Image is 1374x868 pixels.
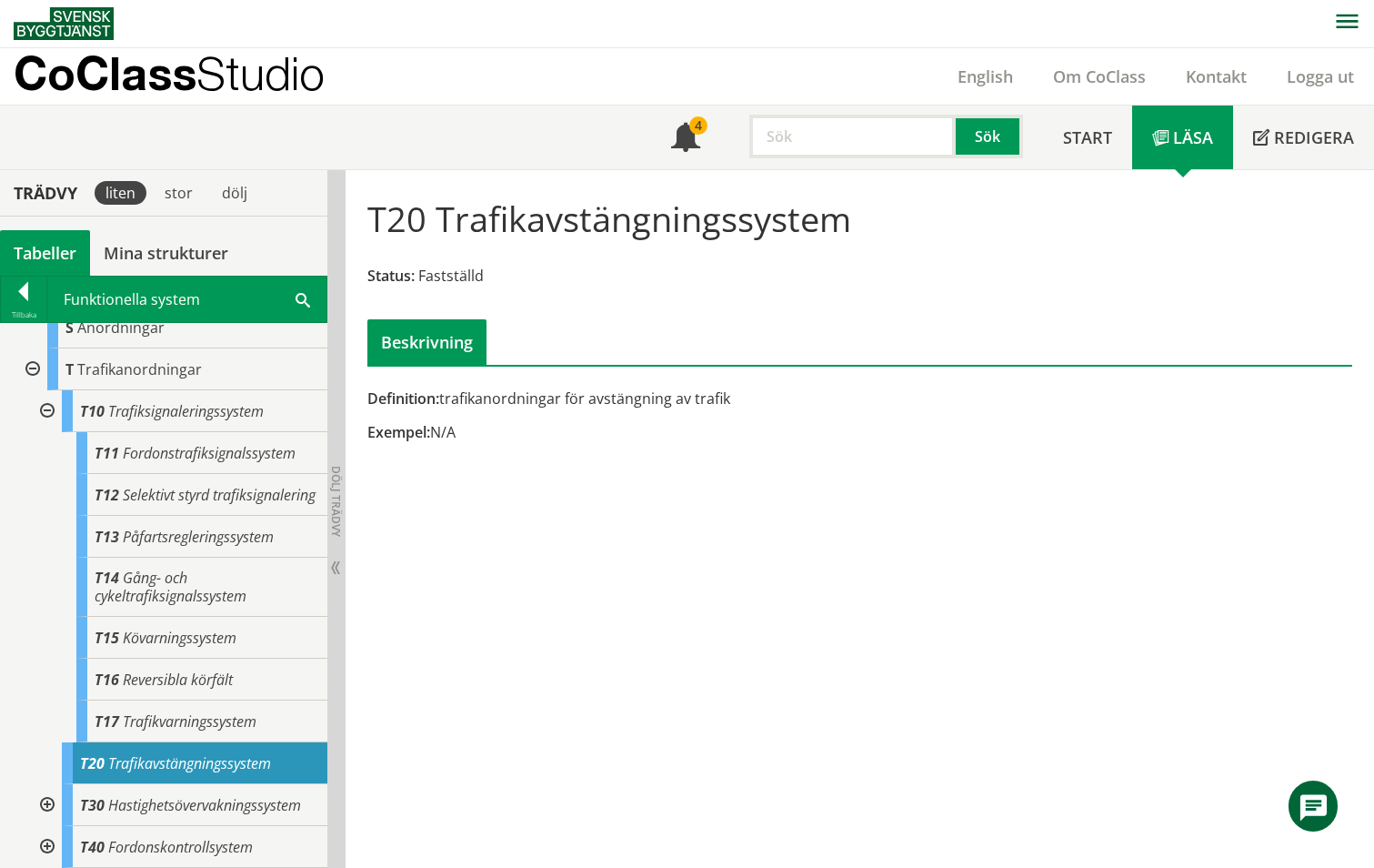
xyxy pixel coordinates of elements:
[95,568,119,588] span: T14
[296,289,310,308] span: Sök i tabellen
[123,670,233,690] span: Reversibla körfält
[95,485,119,505] span: T12
[938,66,1033,87] a: English
[367,422,1017,442] div: N/A
[367,198,851,238] h1: T20 Trafikavstängningssystem
[123,527,274,547] span: Påfartsregleringssystem
[367,266,415,286] span: Status:
[1267,66,1374,87] a: Logga ut
[1233,106,1374,169] a: Redigera
[95,181,146,205] div: liten
[671,125,700,154] span: Notifikationer
[1043,106,1132,169] a: Start
[108,753,271,773] span: Trafikavstängningssystem
[95,628,119,648] span: T15
[1063,126,1112,148] span: Start
[108,795,301,815] span: Hastighetsövervakningssystem
[123,628,236,648] span: Kövarningssystem
[956,115,1023,158] button: Sök
[1132,106,1233,169] a: Läsa
[77,359,202,379] span: Trafikanordningar
[211,181,258,205] div: dölj
[80,837,105,857] span: T40
[1,308,46,322] div: Tillbaka
[123,712,256,732] span: Trafikvarningssystem
[80,401,105,421] span: T10
[367,319,486,365] div: Beskrivning
[367,422,430,442] span: Exempel:
[108,837,253,857] span: Fordonskontrollsystem
[14,63,325,84] p: CoClass
[14,48,364,105] a: CoClassStudio
[80,753,105,773] span: T20
[14,7,114,40] img: Svensk Byggtjänst
[80,795,105,815] span: T30
[1173,126,1213,148] span: Läsa
[651,106,720,169] a: 4
[123,443,296,463] span: Fordonstrafiksignalssystem
[367,389,439,409] span: Definition:
[328,466,344,537] span: Dölj trädvy
[749,115,956,158] input: Sök
[196,46,325,100] span: Studio
[95,443,119,463] span: T11
[123,485,316,505] span: Selektivt styrd trafiksignalering
[1033,66,1166,87] a: Om CoClass
[90,230,242,276] a: Mina strukturer
[1274,126,1354,148] span: Redigera
[108,401,264,421] span: Trafiksignaleringssystem
[418,266,484,286] span: Fastställd
[95,670,119,690] span: T16
[4,183,87,203] div: Trädvy
[95,527,119,547] span: T13
[65,318,74,338] span: S
[367,389,1017,409] div: trafikanordningar för avstängning av trafik
[1166,66,1267,87] a: Kontakt
[95,712,119,732] span: T17
[65,359,74,379] span: T
[689,116,707,135] div: 4
[95,568,246,606] span: Gång- och cykeltrafiksignalssystem
[154,181,204,205] div: stor
[47,277,326,322] div: Funktionella system
[77,318,165,338] span: Anordningar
